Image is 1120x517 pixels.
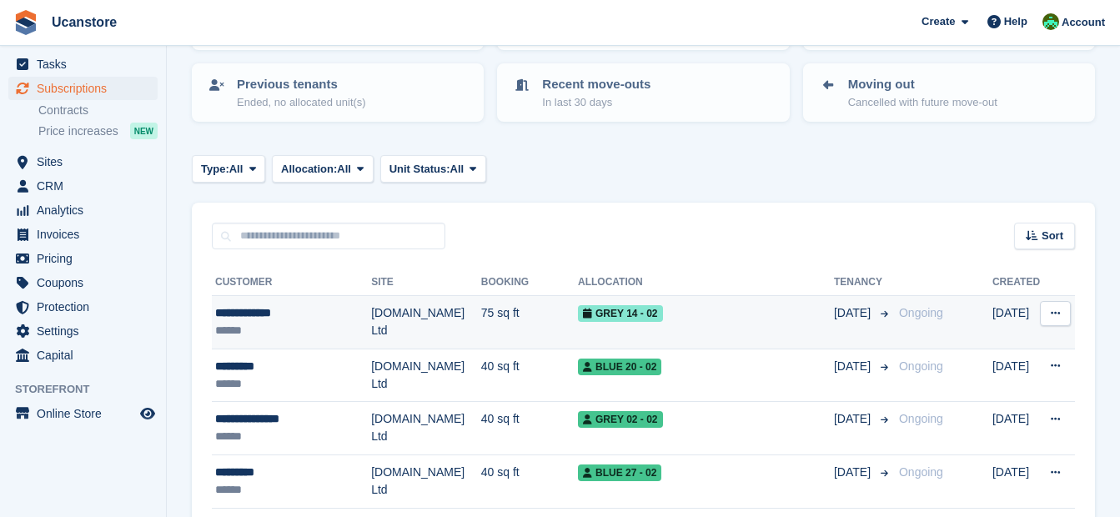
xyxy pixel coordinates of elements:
p: Previous tenants [237,75,366,94]
td: [DOMAIN_NAME] Ltd [371,349,481,402]
span: Ongoing [899,465,943,479]
span: Blue 27 - 02 [578,464,661,481]
button: Allocation: All [272,155,374,183]
td: [DOMAIN_NAME] Ltd [371,296,481,349]
p: Recent move-outs [542,75,650,94]
span: All [337,161,351,178]
a: menu [8,295,158,319]
td: [DOMAIN_NAME] Ltd [371,454,481,508]
img: stora-icon-8386f47178a22dfd0bd8f6a31ec36ba5ce8667c1dd55bd0f319d3a0aa187defe.svg [13,10,38,35]
td: [DATE] [992,349,1040,402]
th: Site [371,269,481,296]
span: Create [922,13,955,30]
span: Pricing [37,247,137,270]
span: Storefront [15,381,166,398]
td: 40 sq ft [481,349,578,402]
a: Price increases NEW [38,122,158,140]
span: Coupons [37,271,137,294]
a: menu [8,198,158,222]
p: Ended, no allocated unit(s) [237,94,366,111]
td: [DATE] [992,402,1040,455]
span: Tasks [37,53,137,76]
span: Protection [37,295,137,319]
span: Account [1062,14,1105,31]
span: Settings [37,319,137,343]
div: NEW [130,123,158,139]
span: Subscriptions [37,77,137,100]
a: menu [8,344,158,367]
span: Sort [1042,228,1063,244]
th: Tenancy [834,269,892,296]
th: Allocation [578,269,834,296]
span: Grey 14 - 02 [578,305,662,322]
span: Online Store [37,402,137,425]
span: Sites [37,150,137,173]
span: All [229,161,244,178]
span: Allocation: [281,161,337,178]
p: In last 30 days [542,94,650,111]
button: Unit Status: All [380,155,486,183]
span: Ongoing [899,412,943,425]
td: 40 sq ft [481,402,578,455]
a: menu [8,319,158,343]
td: 40 sq ft [481,454,578,508]
span: Unit Status: [389,161,450,178]
span: CRM [37,174,137,198]
a: menu [8,77,158,100]
a: menu [8,223,158,246]
a: menu [8,402,158,425]
a: menu [8,174,158,198]
th: Booking [481,269,578,296]
a: menu [8,53,158,76]
a: menu [8,271,158,294]
a: Moving out Cancelled with future move-out [805,65,1093,120]
span: Invoices [37,223,137,246]
span: [DATE] [834,358,874,375]
span: [DATE] [834,304,874,322]
p: Moving out [848,75,997,94]
span: All [450,161,465,178]
span: Type: [201,161,229,178]
a: Previous tenants Ended, no allocated unit(s) [193,65,482,120]
button: Type: All [192,155,265,183]
a: menu [8,150,158,173]
span: Analytics [37,198,137,222]
span: Capital [37,344,137,367]
span: Ongoing [899,306,943,319]
a: Contracts [38,103,158,118]
img: Leanne Tythcott [1042,13,1059,30]
a: Recent move-outs In last 30 days [499,65,787,120]
td: [DOMAIN_NAME] Ltd [371,402,481,455]
a: menu [8,247,158,270]
th: Created [992,269,1040,296]
span: [DATE] [834,410,874,428]
td: [DATE] [992,454,1040,508]
span: Price increases [38,123,118,139]
span: Blue 20 - 02 [578,359,661,375]
td: [DATE] [992,296,1040,349]
span: Grey 02 - 02 [578,411,662,428]
span: [DATE] [834,464,874,481]
a: Preview store [138,404,158,424]
a: Ucanstore [45,8,123,36]
span: Ongoing [899,359,943,373]
th: Customer [212,269,371,296]
span: Help [1004,13,1027,30]
td: 75 sq ft [481,296,578,349]
p: Cancelled with future move-out [848,94,997,111]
